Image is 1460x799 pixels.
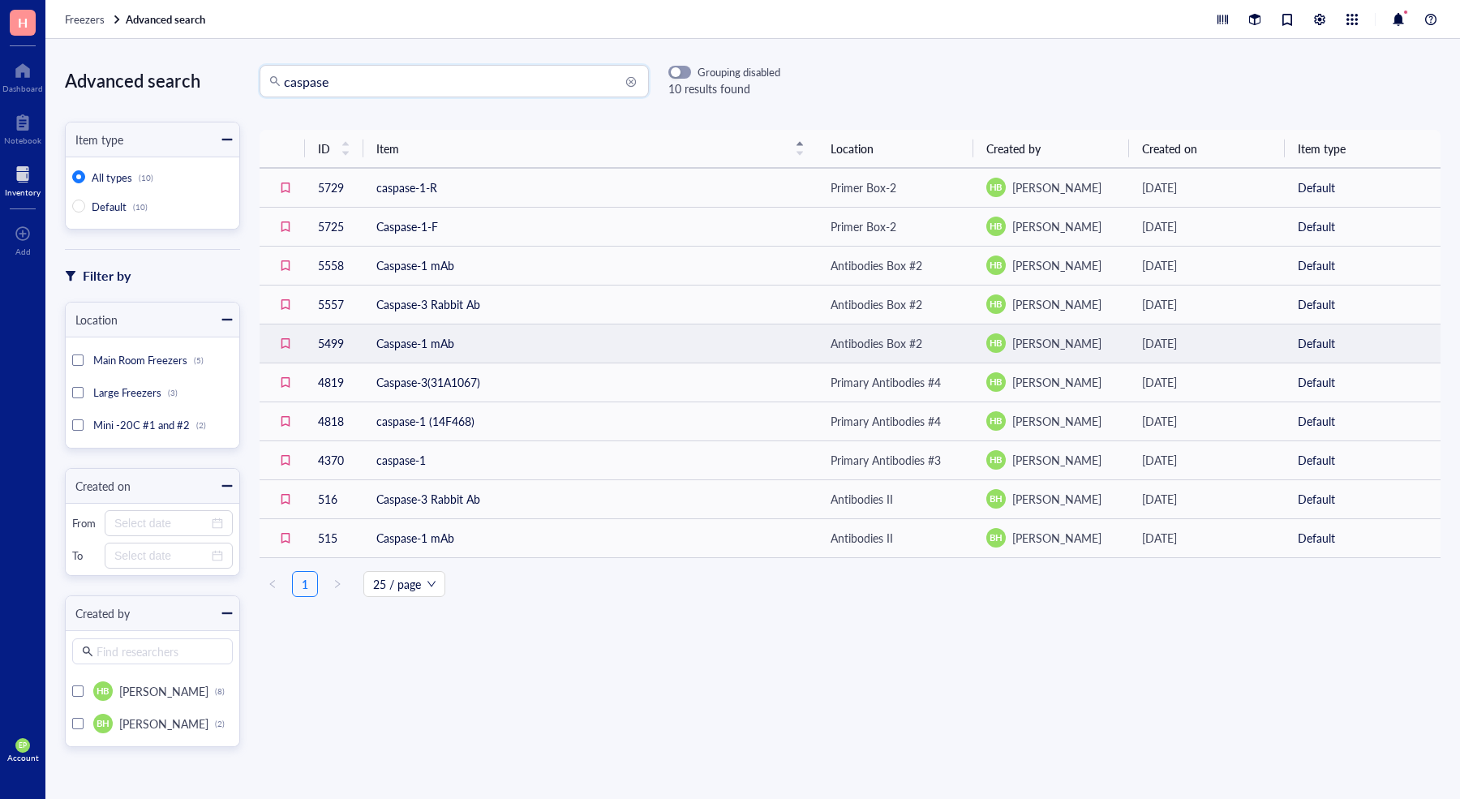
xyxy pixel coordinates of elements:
span: HB [990,376,1003,389]
div: Account [7,753,39,762]
span: HB [990,259,1003,273]
div: Created on [66,477,131,495]
td: 4819 [305,363,363,402]
span: All types [92,170,132,185]
span: Freezers [65,11,105,27]
td: Default [1285,479,1441,518]
span: [PERSON_NAME] [1012,491,1101,507]
div: Filter by [83,265,131,286]
div: Inventory [5,187,41,197]
div: [DATE] [1142,295,1272,313]
div: Dashboard [2,84,43,93]
td: 5558 [305,246,363,285]
div: [DATE] [1142,412,1272,430]
div: Notebook [4,135,41,145]
div: Location [66,311,118,329]
td: Caspase-1 mAb [363,246,818,285]
div: Primary Antibodies #4 [831,412,941,430]
span: [PERSON_NAME] [1012,257,1101,273]
div: From [72,516,98,531]
td: 515 [305,518,363,557]
td: 5729 [305,168,363,207]
div: To [72,548,98,563]
td: Default [1285,518,1441,557]
div: (10) [133,202,148,212]
td: 4818 [305,402,363,440]
span: HB [990,453,1003,467]
div: (2) [196,420,206,430]
div: Antibodies II [831,529,893,547]
input: Select date [114,514,208,532]
td: Default [1285,440,1441,479]
td: Default [1285,285,1441,324]
span: [PERSON_NAME] [1012,218,1101,234]
a: Notebook [4,110,41,145]
div: Advanced search [65,65,240,96]
button: left [260,571,286,597]
span: [PERSON_NAME] [1012,335,1101,351]
li: Previous Page [260,571,286,597]
td: caspase-1-R [363,168,818,207]
td: Default [1285,246,1441,285]
td: Caspase-1-F [363,207,818,246]
td: caspase-1 (14F468) [363,402,818,440]
span: HB [990,337,1003,350]
th: Item type [1285,130,1441,168]
th: ID [305,130,363,168]
div: [DATE] [1142,451,1272,469]
div: Antibodies Box #2 [831,256,922,274]
span: [PERSON_NAME] [1012,530,1101,546]
span: right [333,579,342,589]
div: Antibodies Box #2 [831,334,922,352]
span: HB [990,298,1003,311]
div: [DATE] [1142,256,1272,274]
div: [DATE] [1142,334,1272,352]
div: Antibodies II [831,490,893,508]
span: [PERSON_NAME] [1012,374,1101,390]
li: Next Page [324,571,350,597]
span: Default [92,199,127,214]
span: Item [376,140,785,157]
span: Large Freezers [93,384,161,400]
a: Freezers [65,12,122,27]
span: HB [990,415,1003,428]
a: Advanced search [126,12,208,27]
div: [DATE] [1142,373,1272,391]
a: Inventory [5,161,41,197]
span: 25 / page [373,572,436,596]
td: Caspase-3(31A1067) [363,363,818,402]
span: [PERSON_NAME] [119,683,208,699]
li: 1 [292,571,318,597]
td: Caspase-1 mAb [363,518,818,557]
td: Default [1285,324,1441,363]
div: Primer Box-2 [831,178,896,196]
div: [DATE] [1142,217,1272,235]
div: [DATE] [1142,490,1272,508]
span: left [268,579,277,589]
span: BH [990,492,1003,506]
div: (3) [168,388,178,397]
span: [PERSON_NAME] [1012,296,1101,312]
span: Mini -20C #1 and #2 [93,417,190,432]
th: Created on [1129,130,1285,168]
div: Page Size [363,571,445,597]
div: Item type [66,131,123,148]
div: Primer Box-2 [831,217,896,235]
div: (2) [215,719,225,728]
td: 4370 [305,440,363,479]
div: Grouping disabled [698,65,780,79]
td: Default [1285,402,1441,440]
th: Location [818,130,973,168]
div: [DATE] [1142,529,1272,547]
span: EP [19,741,27,750]
div: Created by [66,604,130,622]
div: 10 results found [668,79,780,97]
a: 1 [293,572,317,596]
td: Caspase-3 Rabbit Ab [363,285,818,324]
a: Dashboard [2,58,43,93]
input: Select date [114,547,208,565]
td: Caspase-3 Rabbit Ab [363,479,818,518]
span: HB [97,685,109,698]
span: [PERSON_NAME] [119,715,208,732]
div: Primary Antibodies #3 [831,451,941,469]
